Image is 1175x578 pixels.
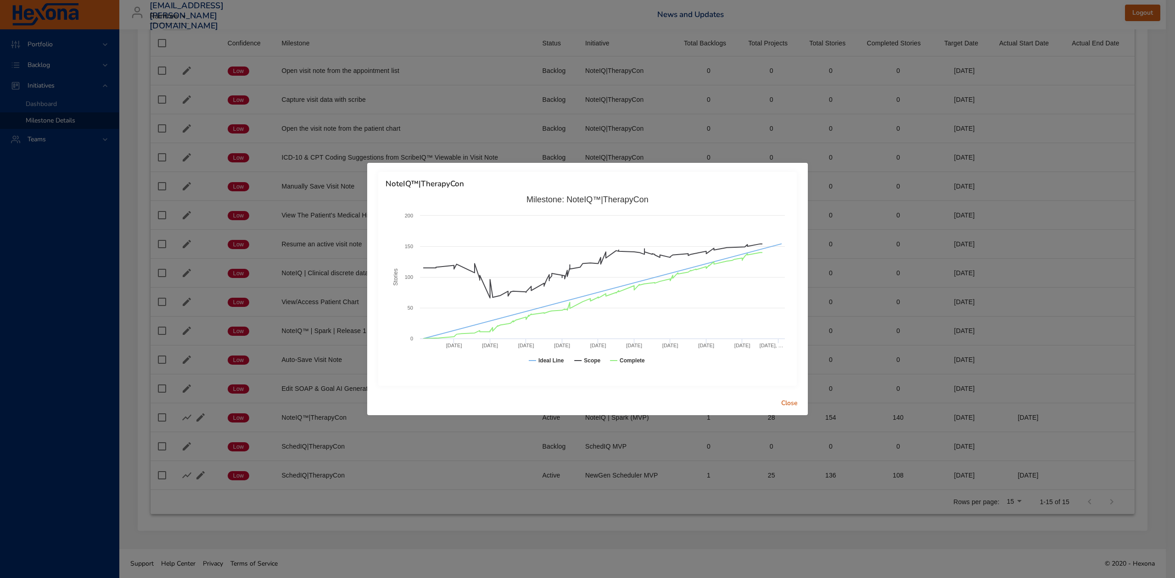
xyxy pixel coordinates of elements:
text: [DATE] [482,343,498,348]
text: [DATE] [554,343,570,348]
text: [DATE] [626,343,642,348]
text: [DATE] [734,343,750,348]
text: Complete [620,357,645,364]
text: Scope [584,357,600,364]
text: [DATE], … [760,343,783,348]
text: [DATE] [518,343,534,348]
text: Stories [392,268,399,285]
text: [DATE] [590,343,606,348]
text: 200 [405,213,413,218]
text: Milestone: NoteIQ™|TherapyCon [526,195,649,204]
h6: NoteIQ™|TherapyCon [386,179,789,189]
text: [DATE] [446,343,462,348]
text: [DATE] [698,343,714,348]
text: 0 [410,336,413,341]
span: Close [778,398,800,409]
text: 100 [405,274,413,280]
text: [DATE] [662,343,678,348]
button: Close [775,395,804,412]
text: 150 [405,244,413,249]
text: Ideal Line [538,357,564,364]
text: 50 [408,305,413,311]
